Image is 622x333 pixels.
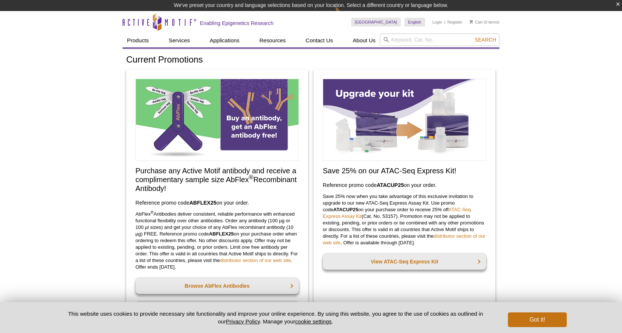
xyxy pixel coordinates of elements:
a: View ATAC-Seq Express Kit [323,254,486,270]
span: Search [475,37,496,43]
img: Save on ATAC-Seq Express Assay Kit [323,79,486,161]
a: Products [123,33,153,47]
strong: ATACUP25 [377,182,404,188]
h3: Reference promo code on your order. [323,181,486,189]
h2: Purchase any Active Motif antibody and receive a complimentary sample size AbFlex Recombinant Ant... [135,166,299,193]
a: Cart [470,20,483,25]
button: Search [473,36,498,43]
a: Browse AbFlex Antibodies [135,278,299,294]
a: distributor section of our web site [323,233,485,245]
a: distributor section of our web site [220,258,291,263]
img: Your Cart [470,20,473,24]
sup: ® [249,174,253,181]
a: Privacy Policy [226,318,260,325]
a: English [404,18,425,26]
a: Services [164,33,194,47]
a: About Us [349,33,380,47]
p: Save 25% now when you take advantage of this exclusive invitation to upgrade to our new ATAC-Seq ... [323,193,486,246]
img: Free Sample Size AbFlex Antibody [135,79,299,161]
a: Browse All Antibodies [135,301,299,318]
h1: Current Promotions [126,55,496,65]
p: This website uses cookies to provide necessary site functionality and improve your online experie... [55,310,496,325]
button: cookie settings [295,318,332,325]
a: Resources [255,33,290,47]
a: Contact Us [301,33,337,47]
a: Login [432,20,442,25]
a: Register [447,20,462,25]
button: Got it! [508,312,567,327]
sup: ® [151,210,153,215]
strong: ABFLEX25 [189,200,216,206]
strong: ABFLEX25 [209,231,234,237]
strong: ATACUP25 [333,207,358,212]
h3: Reference promo code on your order. [135,198,299,207]
input: Keyword, Cat. No. [380,33,499,46]
a: [GEOGRAPHIC_DATA] [351,18,401,26]
h2: Enabling Epigenetics Research [200,20,273,26]
h2: Save 25% on our ATAC-Seq Express Kit! [323,166,486,175]
p: AbFlex Antibodies deliver consistent, reliable performance with enhanced functional flexibility o... [135,211,299,270]
img: Change Here [335,6,354,23]
a: Applications [205,33,244,47]
li: (0 items) [470,18,499,26]
li: | [444,18,445,26]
